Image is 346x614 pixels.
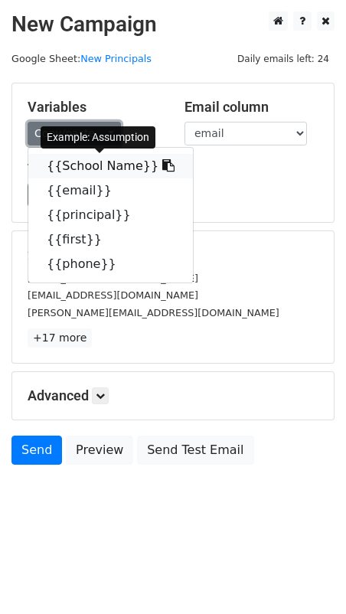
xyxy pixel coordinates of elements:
a: +17 more [28,328,92,348]
h5: Email column [184,99,318,116]
a: Send Test Email [137,436,253,465]
small: [EMAIL_ADDRESS][DOMAIN_NAME] [28,289,198,301]
a: Copy/paste... [28,122,121,145]
a: {{first}} [28,227,193,252]
h2: New Campaign [11,11,335,38]
a: Preview [66,436,133,465]
small: [EMAIL_ADDRESS][DOMAIN_NAME] [28,273,198,284]
a: {{phone}} [28,252,193,276]
h5: Variables [28,99,162,116]
a: Send [11,436,62,465]
a: New Principals [80,53,152,64]
iframe: Chat Widget [269,541,346,614]
a: Daily emails left: 24 [232,53,335,64]
span: Daily emails left: 24 [232,51,335,67]
a: {{principal}} [28,203,193,227]
small: [PERSON_NAME][EMAIL_ADDRESS][DOMAIN_NAME] [28,307,279,318]
h5: Advanced [28,387,318,404]
a: {{School Name}} [28,154,193,178]
small: Google Sheet: [11,53,152,64]
a: {{email}} [28,178,193,203]
div: Example: Assumption [41,126,155,149]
